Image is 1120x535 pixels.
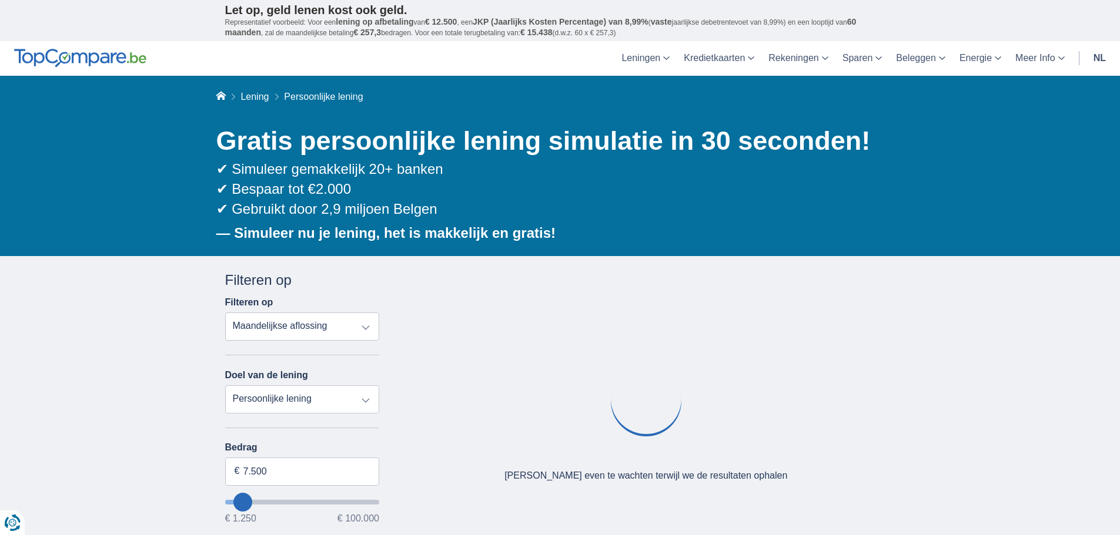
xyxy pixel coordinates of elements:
[1008,41,1072,76] a: Meer Info
[225,297,273,308] label: Filteren op
[225,514,256,523] span: € 1.250
[235,465,240,478] span: €
[677,41,761,76] a: Kredietkaarten
[225,500,380,504] input: wantToBorrow
[216,123,895,159] h1: Gratis persoonlijke lening simulatie in 30 seconden!
[353,28,381,37] span: € 257,3
[337,514,379,523] span: € 100.000
[14,49,146,68] img: TopCompare
[225,17,895,38] p: Representatief voorbeeld: Voor een van , een ( jaarlijkse debetrentevoet van 8,99%) en een loopti...
[889,41,952,76] a: Beleggen
[240,92,269,102] a: Lening
[614,41,677,76] a: Leningen
[284,92,363,102] span: Persoonlijke lening
[225,442,380,453] label: Bedrag
[225,17,857,37] span: 60 maanden
[225,3,895,17] p: Let op, geld lenen kost ook geld.
[520,28,553,37] span: € 15.438
[504,469,787,483] div: [PERSON_NAME] even te wachten terwijl we de resultaten ophalen
[225,370,308,381] label: Doel van de lening
[336,17,413,26] span: lening op afbetaling
[425,17,457,26] span: € 12.500
[225,270,380,290] div: Filteren op
[1086,41,1113,76] a: nl
[216,92,226,102] a: Home
[216,159,895,220] div: ✔ Simuleer gemakkelijk 20+ banken ✔ Bespaar tot €2.000 ✔ Gebruikt door 2,9 miljoen Belgen
[952,41,1008,76] a: Energie
[651,17,672,26] span: vaste
[761,41,835,76] a: Rekeningen
[473,17,648,26] span: JKP (Jaarlijks Kosten Percentage) van 8,99%
[216,225,556,241] b: — Simuleer nu je lening, het is makkelijk en gratis!
[835,41,890,76] a: Sparen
